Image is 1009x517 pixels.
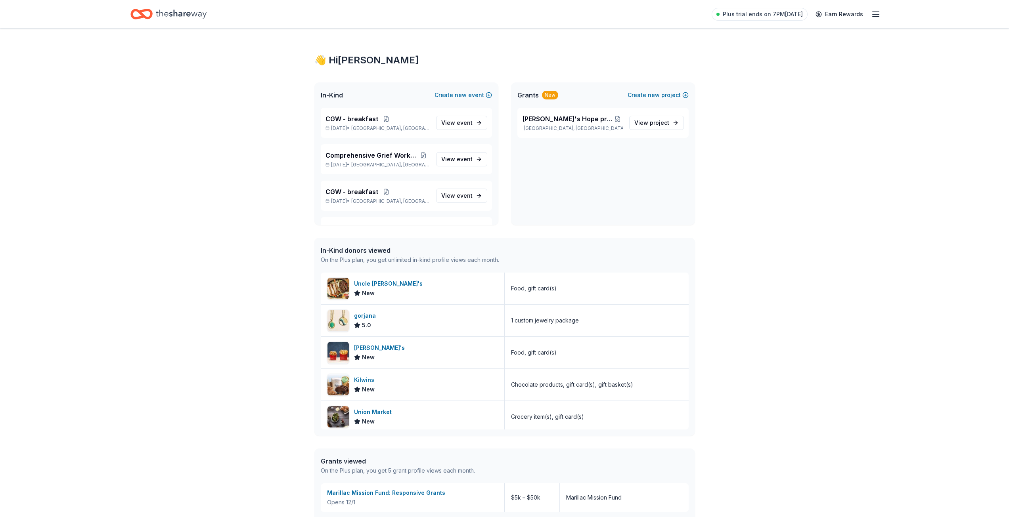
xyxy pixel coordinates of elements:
a: View project [629,116,684,130]
span: New [362,288,375,298]
img: Image for Kilwins [327,374,349,395]
div: 👋 Hi [PERSON_NAME] [314,54,695,67]
button: Createnewevent [435,90,492,100]
span: In-Kind [321,90,343,100]
a: View event [436,152,487,166]
span: event [457,156,473,162]
div: 1 custom jewelry package [511,316,579,325]
p: [DATE] • [325,198,430,204]
span: [GEOGRAPHIC_DATA], [GEOGRAPHIC_DATA] [351,125,429,132]
p: [DATE] • [325,162,430,168]
span: View [441,191,473,200]
div: Food, gift card(s) [511,348,557,357]
img: Image for gorjana [327,310,349,331]
a: Plus trial ends on 7PM[DATE] [712,8,808,21]
span: project [650,119,669,126]
div: Chocolate products, gift card(s), gift basket(s) [511,380,633,389]
span: [GEOGRAPHIC_DATA], [GEOGRAPHIC_DATA] [351,198,429,204]
img: Image for Uncle Julio's [327,278,349,299]
div: Grants viewed [321,456,475,466]
span: Comprehensive Grief Workshop Lunch [325,223,418,233]
div: On the Plus plan, you get unlimited in-kind profile views each month. [321,255,499,265]
span: new [455,90,467,100]
span: View [441,155,473,164]
a: Home [130,5,207,23]
div: Union Market [354,407,395,417]
a: View event [436,116,487,130]
div: Marillac Mission Fund: Responsive Grants [327,488,498,498]
span: CGW - breakfast [325,187,378,196]
div: [PERSON_NAME]'s [354,343,408,353]
span: [PERSON_NAME]'s Hope programs and services [522,114,613,124]
span: Grants [517,90,539,100]
span: View [634,118,669,128]
div: On the Plus plan, you get 5 grant profile views each month. [321,466,475,475]
span: New [362,353,375,362]
span: event [457,119,473,126]
div: Opens 12/1 [327,498,498,507]
div: $5k – $50k [505,483,560,512]
span: event [457,192,473,199]
span: Plus trial ends on 7PM[DATE] [723,10,803,19]
div: In-Kind donors viewed [321,246,499,255]
div: gorjana [354,311,379,321]
img: Image for Union Market [327,406,349,427]
img: Image for Wendy's [327,342,349,363]
span: new [648,90,660,100]
p: [GEOGRAPHIC_DATA], [GEOGRAPHIC_DATA] [522,125,623,132]
div: New [542,91,558,99]
div: Kilwins [354,375,377,385]
span: 5.0 [362,321,371,330]
span: View [441,118,473,128]
button: Createnewproject [628,90,689,100]
span: Comprehensive Grief Workshop Lunch [325,151,418,160]
p: [DATE] • [325,125,430,132]
span: New [362,385,375,394]
div: Uncle [PERSON_NAME]'s [354,279,426,288]
div: Marillac Mission Fund [566,493,622,502]
span: [GEOGRAPHIC_DATA], [GEOGRAPHIC_DATA] [351,162,429,168]
div: Food, gift card(s) [511,284,557,293]
span: CGW - breakfast [325,114,378,124]
div: Grocery item(s), gift card(s) [511,412,584,422]
span: New [362,417,375,426]
a: Earn Rewards [811,7,868,21]
a: View event [436,189,487,203]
